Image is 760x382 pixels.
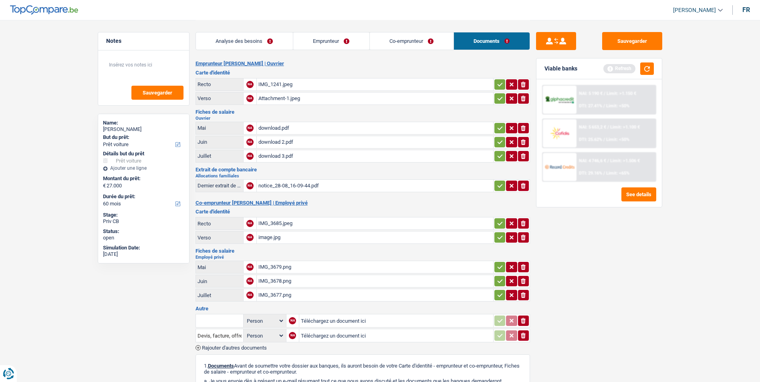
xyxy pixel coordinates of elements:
div: Status: [103,228,184,235]
div: NA [246,95,254,102]
div: [DATE] [103,251,184,257]
span: / [604,91,605,96]
div: NA [246,125,254,132]
span: / [603,171,605,176]
span: DTI: 25.62% [579,137,602,142]
div: NA [246,182,254,189]
div: image.jpg [258,231,492,243]
button: Sauvegarder [602,32,662,50]
div: Mai [198,264,242,270]
span: Limit: <65% [606,171,629,176]
span: Limit: <50% [606,137,629,142]
div: NA [246,139,254,146]
img: Record Credits [545,159,575,174]
div: Recto [198,221,242,227]
div: Dernier extrait de compte pour vos allocations familiales [198,183,242,189]
h2: Ouvrier [196,116,530,121]
h3: Fiches de salaire [196,248,530,253]
div: Recto [198,81,242,87]
img: AlphaCredit [545,95,575,105]
a: Analyse des besoins [196,32,293,50]
div: download.pdf [258,122,492,134]
span: / [607,158,609,163]
span: / [607,125,609,130]
img: TopCompare Logo [10,5,78,15]
div: Verso [198,235,242,241]
h3: Autre [196,306,530,311]
h2: Employé privé [196,255,530,259]
span: Limit: >1.150 € [607,91,636,96]
div: notice_28-08_16-09-44.pdf [258,180,492,192]
div: Attachment-1.jpeg [258,92,492,105]
h3: Carte d'identité [196,70,530,75]
h3: Carte d'identité [196,209,530,214]
span: Limit: >1.506 € [610,158,640,163]
div: NA [246,277,254,285]
div: fr [742,6,750,14]
h2: Allocations familiales [196,174,530,178]
div: Simulation Date: [103,245,184,251]
div: Ajouter une ligne [103,165,184,171]
div: Stage: [103,212,184,218]
a: Emprunteur [293,32,369,50]
h5: Notes [106,38,181,44]
div: Name: [103,120,184,126]
div: NA [246,292,254,299]
span: Rajouter d'autres documents [202,345,267,350]
span: NAI: 4 746,6 € [579,158,606,163]
div: NA [246,153,254,160]
span: Limit: >1.100 € [610,125,640,130]
div: Viable banks [544,65,577,72]
div: download 3.pdf [258,150,492,162]
div: NA [246,234,254,241]
a: [PERSON_NAME] [667,4,723,17]
div: Juillet [198,153,242,159]
h3: Extrait de compte bancaire [196,167,530,172]
div: Priv CB [103,218,184,225]
span: Limit: <50% [606,103,629,109]
div: Détails but du prêt [103,151,184,157]
span: NAI: 5 190 € [579,91,603,96]
div: IMG_3678.png [258,275,492,287]
div: NA [246,263,254,271]
span: Documents [208,363,234,369]
button: Sauvegarder [131,86,183,100]
button: See details [621,187,656,201]
div: open [103,235,184,241]
div: IMG_1241.jpeg [258,78,492,90]
div: Juin [198,139,242,145]
label: But du prêt: [103,134,183,141]
span: / [603,137,605,142]
a: Co-emprunteur [370,32,454,50]
div: IMG_3677.png [258,289,492,301]
label: Montant du prêt: [103,175,183,182]
p: 1. Avant de soumettre votre dossier aux banques, ils auront besoin de votre Carte d'identité - em... [204,363,522,375]
div: Refresh [603,64,635,73]
div: IMG_3685.jpeg [258,217,492,229]
span: € [103,183,106,189]
h2: Co-emprunteur [PERSON_NAME] | Employé privé [196,200,530,206]
div: Juin [198,278,242,284]
span: NAI: 5 653,2 € [579,125,606,130]
div: NA [289,317,296,324]
div: Mai [198,125,242,131]
div: Juillet [198,292,242,298]
div: Verso [198,95,242,101]
h3: Fiches de salaire [196,109,530,115]
span: / [603,103,605,109]
div: IMG_3679.png [258,261,492,273]
div: NA [289,332,296,339]
span: Sauvegarder [143,90,172,95]
div: NA [246,81,254,88]
a: Documents [454,32,530,50]
div: download 2.pdf [258,136,492,148]
div: [PERSON_NAME] [103,126,184,133]
button: Rajouter d'autres documents [196,345,267,350]
span: [PERSON_NAME] [673,7,716,14]
span: DTI: 27.41% [579,103,602,109]
span: DTI: 29.16% [579,171,602,176]
label: Durée du prêt: [103,193,183,200]
div: NA [246,220,254,227]
img: Cofidis [545,126,575,141]
h2: Emprunteur [PERSON_NAME] | Ouvrier [196,60,530,67]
